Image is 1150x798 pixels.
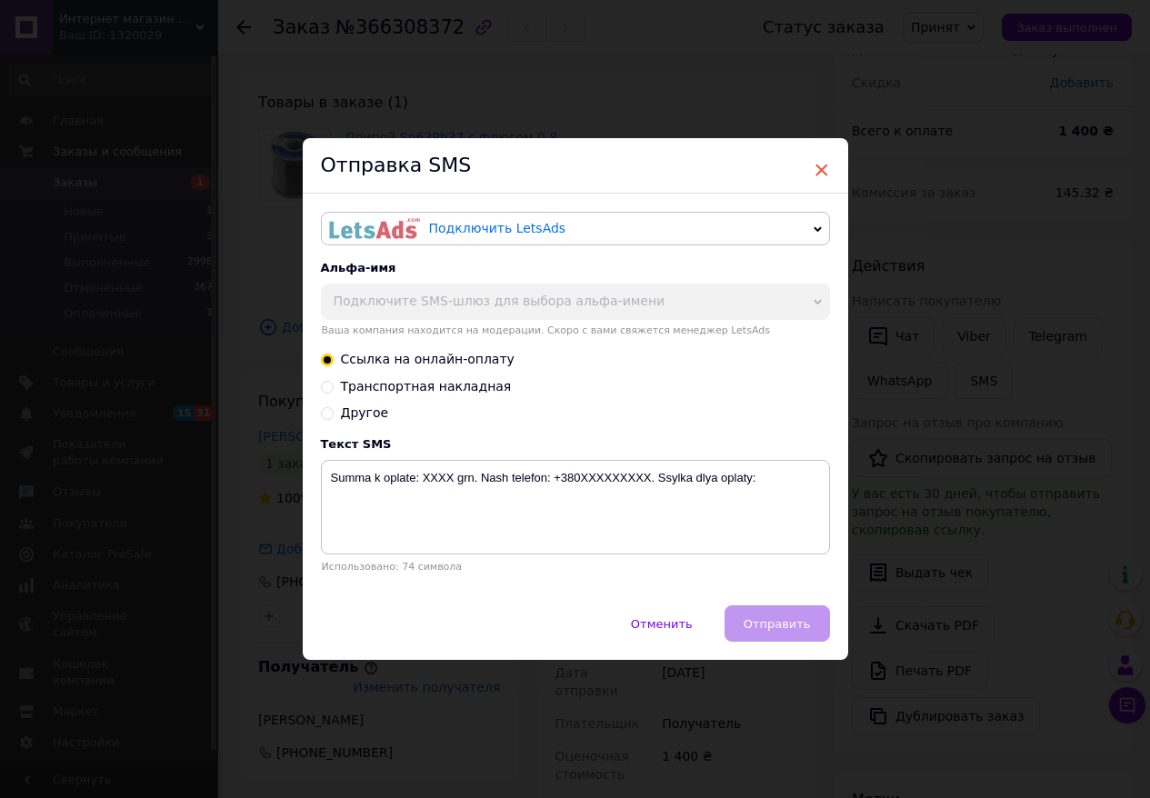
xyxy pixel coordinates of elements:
[334,294,665,308] span: Подключите SMS-шлюз для выбора альфа-имени
[341,405,389,420] span: Другое
[631,617,693,631] span: Отменить
[429,221,566,235] a: Подключить LetsAds
[814,155,830,185] span: ×
[321,561,830,573] div: Использовано: 74 символа
[321,460,830,554] textarea: Summa k oplate: XXXX grn. Nash telefon: +380XXXXXXXXX. Ssylka dlya oplaty:
[612,605,712,642] button: Отменить
[303,138,848,194] div: Отправка SMS
[341,379,512,394] span: Транспортная накладная
[321,261,396,274] span: Альфа-имя
[341,352,515,366] span: Ссылка на онлайн-оплату
[321,437,830,451] div: Текст SMS
[321,324,830,336] span: Ваша компания находится на модерации. Скоро с вами свяжется менеджер LetsAds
